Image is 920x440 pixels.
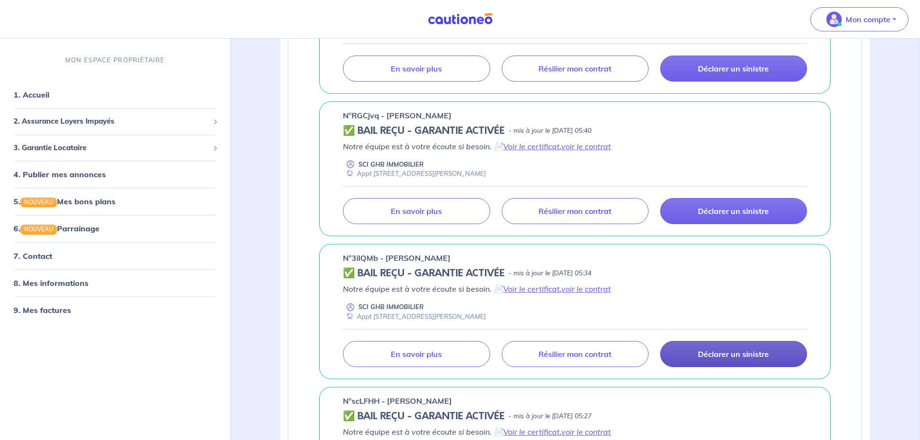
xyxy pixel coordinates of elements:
[343,411,807,422] div: state: CONTRACT-VALIDATED, Context: MORE-THAN-6-MONTHS,MAYBE-CERTIFICATE,ALONE,LESSOR-DOCUMENTS
[561,284,611,294] a: voir le contrat
[343,268,807,279] div: state: CONTRACT-VALIDATED, Context: MORE-THAN-6-MONTHS,MAYBE-CERTIFICATE,ALONE,LESSOR-DOCUMENTS
[391,206,442,216] p: En savoir plus
[698,349,769,359] p: Déclarer un sinistre
[4,112,226,131] div: 2. Assurance Loyers Impayés
[343,141,807,152] p: Notre équipe est à votre écoute si besoin. 📄 ,
[4,192,226,211] div: 5.NOUVEAUMes bons plans
[14,142,209,154] span: 3. Garantie Locataire
[561,427,611,437] a: voir le contrat
[538,64,611,73] p: Résilier mon contrat
[343,198,490,224] a: En savoir plus
[343,125,807,137] div: state: CONTRACT-VALIDATED, Context: MORE-THAN-6-MONTHS,MAYBE-CERTIFICATE,ALONE,LESSOR-DOCUMENTS
[343,125,505,137] h5: ✅ BAIL REÇU - GARANTIE ACTIVÉE
[502,56,649,82] a: Résilier mon contrat
[698,64,769,73] p: Déclarer un sinistre
[391,349,442,359] p: En savoir plus
[343,110,452,121] p: n°RGCjvq - [PERSON_NAME]
[343,283,807,295] p: Notre équipe est à votre écoute si besoin. 📄 ,
[4,219,226,238] div: 6.NOUVEAUParrainage
[4,300,226,320] div: 9. Mes factures
[561,142,611,151] a: voir le contrat
[503,284,560,294] a: Voir le certificat
[14,90,49,99] a: 1. Accueil
[391,64,442,73] p: En savoir plus
[14,197,115,206] a: 5.NOUVEAUMes bons plans
[343,169,486,178] div: Appt [STREET_ADDRESS][PERSON_NAME]
[14,170,106,179] a: 4. Publier mes annonces
[538,349,611,359] p: Résilier mon contrat
[4,246,226,266] div: 7. Contact
[343,312,486,321] div: Appt [STREET_ADDRESS][PERSON_NAME]
[698,206,769,216] p: Déclarer un sinistre
[358,160,424,169] p: SCI GHB IMMOBILIER
[343,268,505,279] h5: ✅ BAIL REÇU - GARANTIE ACTIVÉE
[846,14,891,25] p: Mon compte
[509,269,592,278] p: - mis à jour le [DATE] 05:34
[826,12,842,27] img: illu_account_valid_menu.svg
[810,7,908,31] button: illu_account_valid_menu.svgMon compte
[14,251,52,261] a: 7. Contact
[660,341,807,367] a: Déclarer un sinistre
[424,13,496,25] img: Cautioneo
[538,206,611,216] p: Résilier mon contrat
[343,341,490,367] a: En savoir plus
[660,198,807,224] a: Déclarer un sinistre
[65,56,165,65] p: MON ESPACE PROPRIÉTAIRE
[14,305,71,315] a: 9. Mes factures
[14,224,99,233] a: 6.NOUVEAUParrainage
[502,341,649,367] a: Résilier mon contrat
[343,426,807,438] p: Notre équipe est à votre écoute si besoin. 📄 ,
[14,116,209,127] span: 2. Assurance Loyers Impayés
[509,412,592,421] p: - mis à jour le [DATE] 05:27
[503,427,560,437] a: Voir le certificat
[343,56,490,82] a: En savoir plus
[4,165,226,184] div: 4. Publier mes annonces
[4,139,226,157] div: 3. Garantie Locataire
[509,126,592,136] p: - mis à jour le [DATE] 05:40
[660,56,807,82] a: Déclarer un sinistre
[4,273,226,293] div: 8. Mes informations
[343,252,451,264] p: n°3ilQMb - [PERSON_NAME]
[343,411,505,422] h5: ✅ BAIL REÇU - GARANTIE ACTIVÉE
[502,198,649,224] a: Résilier mon contrat
[343,395,452,407] p: n°scLFHH - [PERSON_NAME]
[4,85,226,104] div: 1. Accueil
[14,278,88,288] a: 8. Mes informations
[503,142,560,151] a: Voir le certificat
[358,302,424,312] p: SCI GHB IMMOBILIER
